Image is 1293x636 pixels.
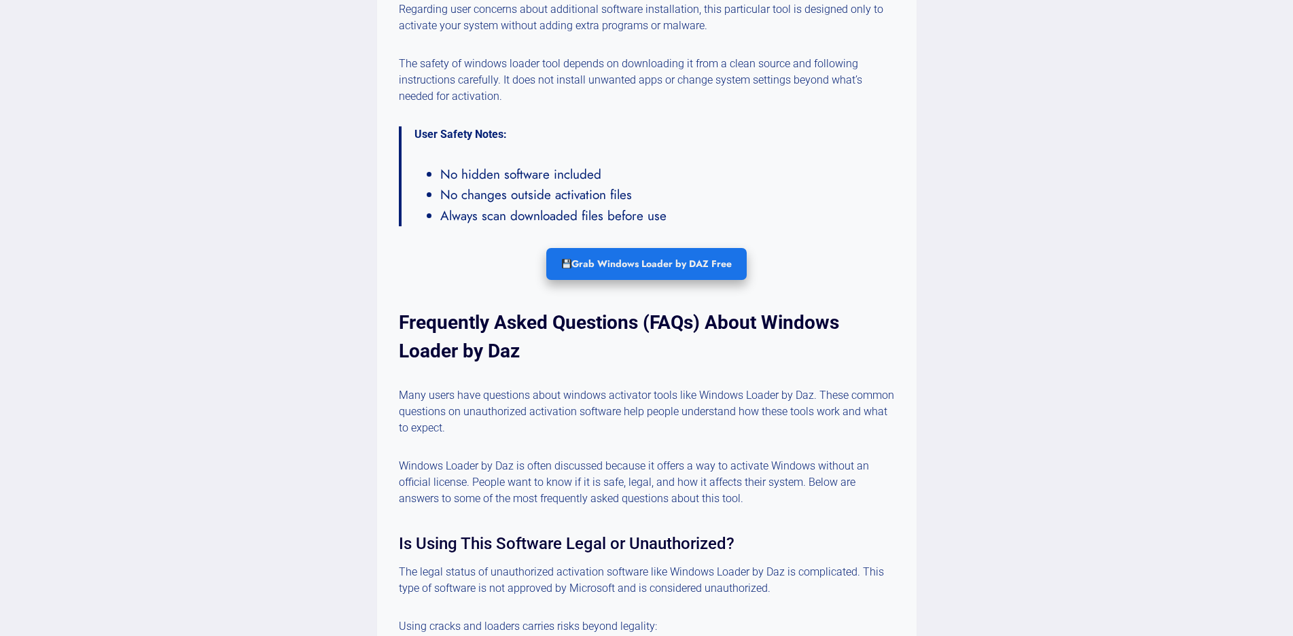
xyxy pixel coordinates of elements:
p: Using cracks and loaders carries risks beyond legality: [399,618,895,635]
p: Many users have questions about windows activator tools like Windows Loader by Daz. These common ... [399,387,895,436]
img: 💾 [562,259,571,268]
h2: Frequently Asked Questions (FAQs) About Windows Loader by Daz [399,308,895,366]
strong: User Safety Notes: [414,128,507,141]
li: No changes outside activation files [440,185,895,205]
p: The legal status of unauthorized activation software like Windows Loader by Daz is complicated. T... [399,564,895,597]
p: Windows Loader by Daz is often discussed because it offers a way to activate Windows without an o... [399,458,895,507]
li: Always scan downloaded files before use [440,206,895,226]
h3: Is Using This Software Legal or Unauthorized? [399,531,895,556]
li: No hidden software included [440,164,895,185]
a: Grab Windows Loader by DAZ Free [546,248,747,279]
p: The safety of windows loader tool depends on downloading it from a clean source and following ins... [399,56,895,105]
